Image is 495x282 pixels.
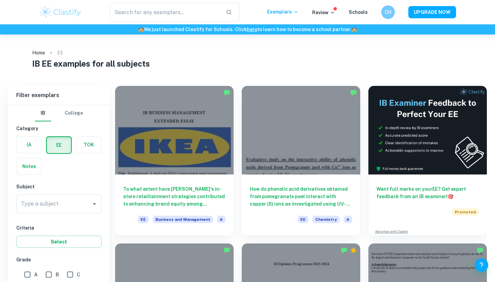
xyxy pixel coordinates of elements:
[138,216,149,223] span: EE
[381,5,395,19] button: CH
[312,9,335,16] p: Review
[368,86,487,174] img: Thumbnail
[376,185,479,200] h6: Want full marks on your EE ? Get expert feedback from an IB examiner!
[110,3,220,22] input: Search for any exemplars...
[452,208,479,216] span: Promoted
[115,86,234,235] a: To what extent have [PERSON_NAME]'s in-store retailtainment strategies contributed to enhancing b...
[32,57,463,70] h1: IB EE examples for all subjects
[477,247,483,254] img: Marked
[349,9,368,15] a: Schools
[298,216,308,223] span: EE
[350,247,357,254] div: Premium
[123,185,225,208] h6: To what extent have [PERSON_NAME]'s in-store retailtainment strategies contributed to enhancing b...
[223,89,230,96] img: Marked
[8,86,110,105] h6: Filter exemplars
[56,271,59,278] span: B
[344,216,352,223] span: A
[35,105,51,121] button: IB
[16,183,102,190] h6: Subject
[16,236,102,248] button: Select
[77,271,80,278] span: C
[35,105,83,121] div: Filter type choice
[368,86,487,235] a: Want full marks on yourEE? Get expert feedback from an IB examiner!PromotedAdvertise with Clastify
[16,125,102,132] h6: Category
[351,27,357,32] span: 🏫
[17,137,42,153] button: IA
[217,216,225,223] span: A
[375,229,408,234] a: Advertise with Clastify
[76,137,101,153] button: TOK
[475,258,488,272] button: Help and Feedback
[39,5,82,19] img: Clastify logo
[223,247,230,254] img: Marked
[57,49,63,56] p: EE
[267,8,299,16] p: Exemplars
[138,27,144,32] span: 🏫
[448,194,453,199] span: 🎯
[350,89,357,96] img: Marked
[247,27,257,32] a: here
[17,158,42,174] button: Notes
[250,185,352,208] h6: How do phenolic acid derivatives obtained from pomegranate peel interact with copper (II) ions as...
[408,6,456,18] button: UPGRADE NOW
[32,48,45,57] a: Home
[341,247,347,254] img: Marked
[313,216,340,223] span: Chemistry
[384,8,392,16] h6: CH
[242,86,360,235] a: How do phenolic acid derivatives obtained from pomegranate peel interact with copper (II) ions as...
[1,26,494,33] h6: We just launched Clastify for Schools. Click to learn how to become a school partner.
[47,137,71,153] button: EE
[16,224,102,232] h6: Criteria
[34,271,38,278] span: A
[90,199,99,209] button: Open
[16,256,102,263] h6: Grade
[65,105,83,121] button: College
[153,216,213,223] span: Business and Management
